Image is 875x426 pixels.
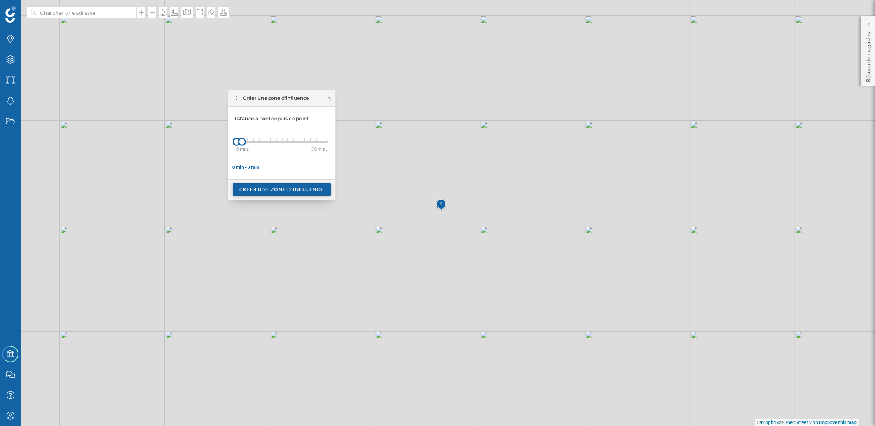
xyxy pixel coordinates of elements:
div: © © [755,419,859,426]
div: 0 min - 3 min [233,163,331,171]
span: Assistance [16,6,56,13]
img: Marker [436,197,446,213]
div: 0 min. [237,145,257,153]
p: Distance à pied depuis ce point [233,115,331,122]
div: Créer une zone d'influence [235,94,309,102]
p: Réseau de magasins [864,29,873,82]
img: Logo Geoblink [5,6,16,23]
div: 30 min. [311,145,344,153]
a: Improve this map [819,419,857,425]
a: OpenStreetMap [783,419,818,425]
a: Mapbox [761,419,779,425]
